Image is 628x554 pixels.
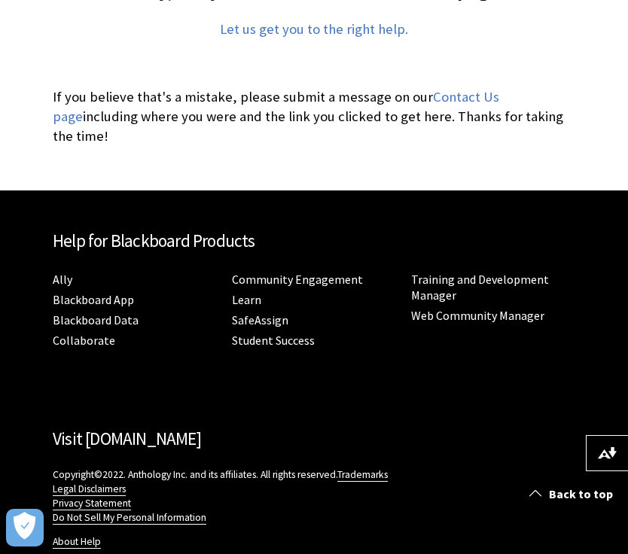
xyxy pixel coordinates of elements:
[53,272,72,288] a: Ally
[232,312,288,328] a: SafeAssign
[53,497,131,510] a: Privacy Statement
[411,308,544,324] a: Web Community Manager
[232,333,315,349] a: Student Success
[6,509,44,546] button: Open Preferences
[53,511,206,525] a: Do Not Sell My Personal Information
[518,480,628,508] a: Back to top
[411,272,549,303] a: Training and Development Manager
[53,87,575,147] p: If you believe that's a mistake, please submit a message on our including where you were and the ...
[53,467,575,525] p: Copyright©2022. Anthology Inc. and its affiliates. All rights reserved.
[53,482,126,496] a: Legal Disclaimers
[53,535,101,549] a: About Help
[53,88,499,126] a: Contact Us page
[53,292,134,308] a: Blackboard App
[232,272,363,288] a: Community Engagement
[53,312,139,328] a: Blackboard Data
[220,20,408,38] a: Let us get you to the right help.
[232,292,261,308] a: Learn
[53,428,201,449] a: Visit [DOMAIN_NAME]
[53,228,575,254] h2: Help for Blackboard Products
[53,333,115,349] a: Collaborate
[337,468,388,482] a: Trademarks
